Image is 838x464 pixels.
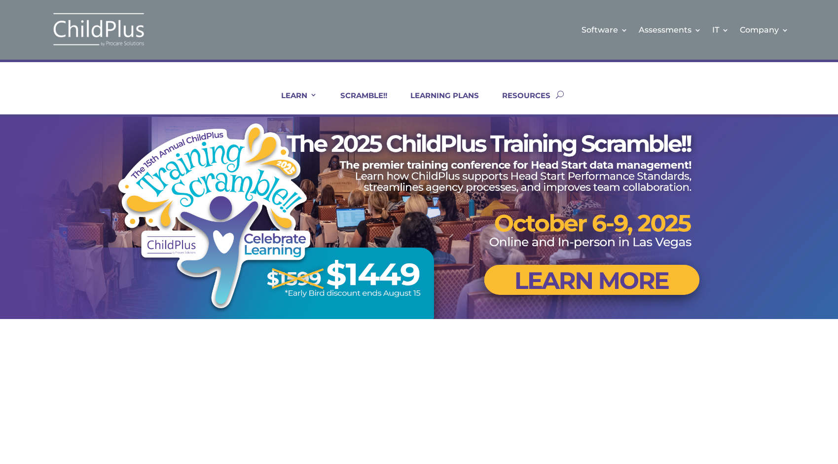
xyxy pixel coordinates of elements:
[740,10,789,50] a: Company
[582,10,628,50] a: Software
[269,91,317,114] a: LEARN
[712,10,729,50] a: IT
[639,10,701,50] a: Assessments
[490,91,550,114] a: RESOURCES
[398,91,479,114] a: LEARNING PLANS
[328,91,387,114] a: SCRAMBLE!!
